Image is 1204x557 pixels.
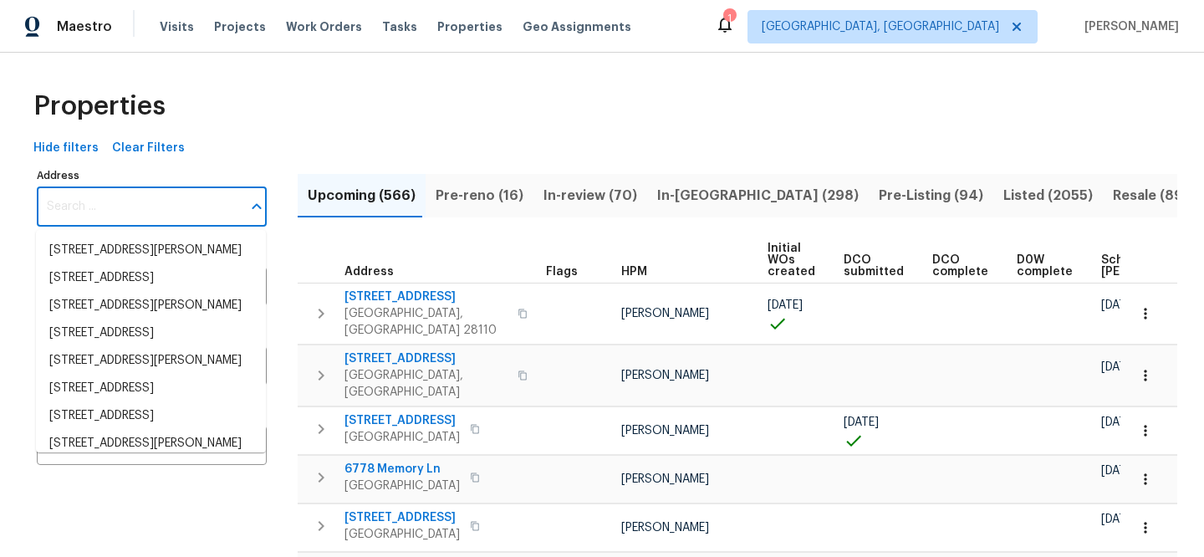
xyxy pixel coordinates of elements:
span: DCO complete [932,254,988,278]
span: [DATE] [844,416,879,428]
span: [DATE] [1101,361,1136,373]
li: [STREET_ADDRESS] [36,264,266,292]
span: Listed (2055) [1003,184,1093,207]
span: [DATE] [768,299,803,311]
span: Geo Assignments [523,18,631,35]
span: D0W complete [1017,254,1073,278]
span: Pre-reno (16) [436,184,523,207]
span: Maestro [57,18,112,35]
span: Initial WOs created [768,243,815,278]
span: In-[GEOGRAPHIC_DATA] (298) [657,184,859,207]
span: Hide filters [33,138,99,159]
li: [STREET_ADDRESS][PERSON_NAME][PERSON_NAME] [36,430,266,475]
span: Flags [546,266,578,278]
span: Address [344,266,394,278]
span: DCO submitted [844,254,904,278]
span: 6778 Memory Ln [344,461,460,478]
span: [STREET_ADDRESS] [344,509,460,526]
span: [PERSON_NAME] [621,370,709,381]
span: [PERSON_NAME] [621,522,709,534]
span: [DATE] [1101,416,1136,428]
span: [STREET_ADDRESS] [344,289,508,305]
button: Close [245,195,268,218]
span: Upcoming (566) [308,184,416,207]
span: [STREET_ADDRESS] [344,412,460,429]
span: In-review (70) [543,184,637,207]
li: [STREET_ADDRESS][PERSON_NAME] [36,237,266,264]
span: [GEOGRAPHIC_DATA], [GEOGRAPHIC_DATA] [344,367,508,401]
span: Pre-Listing (94) [879,184,983,207]
div: 1 [723,10,735,27]
span: [STREET_ADDRESS] [344,350,508,367]
button: Hide filters [27,133,105,164]
span: Properties [437,18,503,35]
span: Resale (892) [1113,184,1196,207]
span: Clear Filters [112,138,185,159]
span: Tasks [382,21,417,33]
span: Work Orders [286,18,362,35]
span: [PERSON_NAME] [1078,18,1179,35]
li: [STREET_ADDRESS] [36,319,266,347]
li: [STREET_ADDRESS][PERSON_NAME] [36,292,266,319]
span: [DATE] [1101,299,1136,311]
span: [PERSON_NAME] [621,425,709,437]
span: HPM [621,266,647,278]
span: Visits [160,18,194,35]
span: Projects [214,18,266,35]
span: [PERSON_NAME] [621,308,709,319]
label: Address [37,171,267,181]
span: Scheduled [PERSON_NAME] [1101,254,1196,278]
span: [GEOGRAPHIC_DATA] [344,526,460,543]
span: Properties [33,98,166,115]
span: [GEOGRAPHIC_DATA], [GEOGRAPHIC_DATA] [762,18,999,35]
span: [DATE] [1101,514,1136,525]
span: [GEOGRAPHIC_DATA], [GEOGRAPHIC_DATA] 28110 [344,305,508,339]
li: [STREET_ADDRESS][PERSON_NAME] [36,347,266,375]
li: [STREET_ADDRESS] [36,375,266,402]
span: [GEOGRAPHIC_DATA] [344,478,460,494]
li: [STREET_ADDRESS] [36,402,266,430]
span: [GEOGRAPHIC_DATA] [344,429,460,446]
input: Search ... [37,187,242,227]
span: [DATE] [1101,465,1136,477]
button: Clear Filters [105,133,191,164]
span: [PERSON_NAME] [621,473,709,485]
